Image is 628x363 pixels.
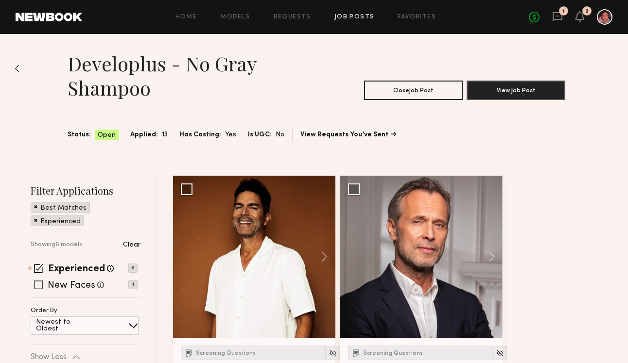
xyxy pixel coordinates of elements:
span: Screening Questions [363,350,423,356]
span: Status: [68,130,91,140]
a: View Requests You’ve Sent [300,132,396,138]
a: Models [220,14,250,20]
img: Submission Icon [351,348,361,358]
p: 6 [128,264,138,273]
img: Back to previous page [15,65,19,72]
button: View Job Post [467,81,565,100]
label: New Faces [48,281,95,291]
a: Home [175,14,197,20]
span: 13 [162,130,168,140]
span: Is UGC: [248,130,272,140]
p: Clear [123,242,140,248]
p: Showing 6 models [31,242,82,248]
p: Best Matches [40,205,87,212]
span: Applied: [130,130,158,140]
a: Requests [274,14,311,20]
a: Favorites [398,14,436,20]
p: Experienced [40,218,81,225]
h1: Developlus - No Gray Shampoo [68,51,316,100]
a: Job Posts [334,14,375,20]
span: Has Casting: [179,130,221,140]
label: Experienced [48,264,105,274]
p: Show Less [31,353,67,361]
button: CloseJob Post [364,81,463,100]
span: Yes [225,130,236,140]
div: 1 [562,9,565,14]
img: Submission Icon [184,348,194,358]
span: Screening Questions [196,350,256,356]
span: Open [98,131,116,140]
h2: Filter Applications [31,184,140,197]
p: Newest to Oldest [36,319,94,332]
a: 1 [552,11,563,23]
p: Order By [31,308,57,314]
img: Unhide Model [496,349,504,357]
div: 2 [585,9,589,14]
span: No [276,130,284,140]
p: 1 [128,280,138,289]
img: Unhide Model [329,349,337,357]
